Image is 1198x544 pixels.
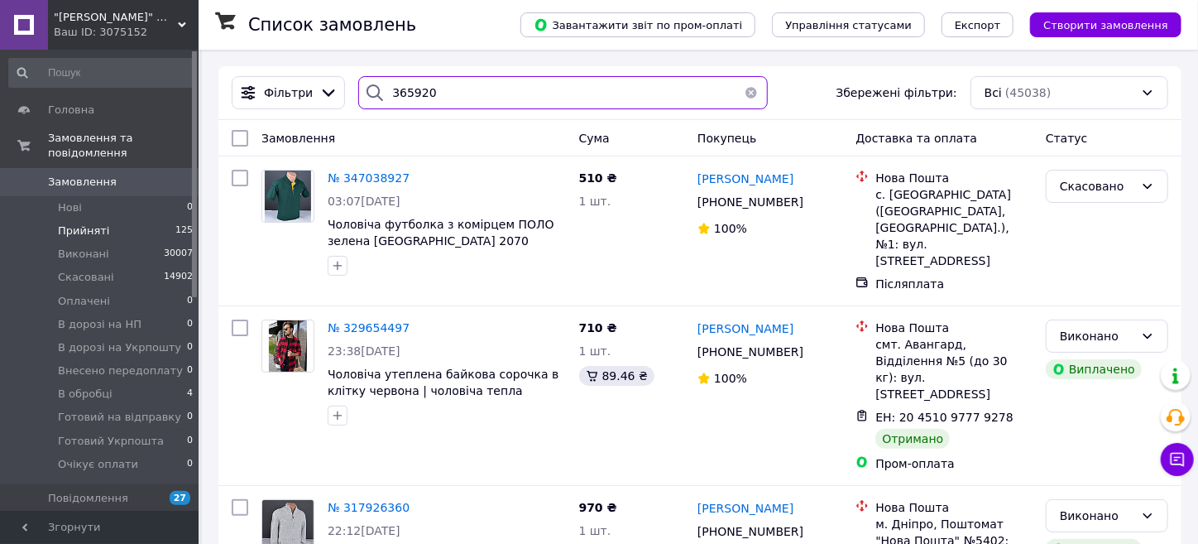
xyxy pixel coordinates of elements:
span: Повідомлення [48,491,128,506]
span: 1 шт. [579,195,611,208]
span: [PERSON_NAME] [697,322,793,335]
span: Готовий Укрпошта [58,434,164,449]
span: Фільтри [264,84,313,101]
span: Очікує оплати [58,457,138,472]
div: Нова Пошта [875,320,1033,336]
span: 125 [175,224,193,238]
a: [PERSON_NAME] [697,500,793,517]
span: В дорозі на НП [58,317,141,332]
span: Головна [48,103,94,118]
h1: Список замовлень [248,15,416,35]
span: 30007 [164,247,193,262]
span: Виконані [58,247,109,262]
span: Cума [579,132,610,145]
span: Створити замовлення [1043,19,1168,31]
span: Доставка та оплата [855,132,977,145]
span: Статус [1046,132,1088,145]
a: Створити замовлення [1014,17,1181,31]
span: 14902 [164,270,193,285]
button: Чат з покупцем [1161,443,1194,476]
span: Замовлення та повідомлення [48,131,199,161]
span: 4 [187,387,193,402]
a: [PERSON_NAME] [697,171,793,187]
button: Очистить [735,76,768,109]
div: Пром-оплата [875,455,1033,472]
span: [PERSON_NAME] [697,172,793,185]
span: 0 [187,410,193,425]
span: 0 [187,434,193,449]
span: 27 [170,491,190,505]
div: Виплачено [1046,359,1142,379]
span: "Mister Alex" — інтернет-магазин чоловічого одягу [54,10,178,25]
a: № 329654497 [328,321,410,335]
span: В дорозі на Укрпошту [58,340,181,355]
input: Пошук [8,58,194,88]
span: 03:07[DATE] [328,195,400,208]
span: Замовлення [48,175,117,190]
span: 100% [714,372,747,385]
span: 0 [187,340,193,355]
span: 1 шт. [579,344,611,358]
span: Готовий на відправку [58,410,181,425]
span: Оплачені [58,294,110,309]
span: Нові [58,200,82,215]
button: Завантажити звіт по пром-оплаті [520,12,755,37]
div: 89.46 ₴ [579,366,654,386]
a: Фото товару [261,320,314,373]
img: Фото товару [265,171,312,222]
span: [PERSON_NAME] [697,502,793,515]
a: Чоловіча утеплена байкова сорочка в клітку червона | чоловіча тепла кашемірова сорочка [GEOGRAPHI... [328,368,558,431]
div: Ваш ID: 3075152 [54,25,199,40]
span: Замовлення [261,132,335,145]
span: 22:12[DATE] [328,524,400,537]
span: Покупець [697,132,756,145]
div: Отримано [875,429,950,449]
span: [PHONE_NUMBER] [697,525,803,538]
span: Всі [985,84,1002,101]
a: Чоловіча футболка з комірцем ПОЛО зелена [GEOGRAPHIC_DATA] 2070 [328,218,554,248]
span: Завантажити звіт по пром-оплаті [534,17,742,32]
span: 0 [187,317,193,332]
span: Внесено передоплату [58,363,183,378]
div: смт. Авангард, Відділення №5 (до 30 кг): вул. [STREET_ADDRESS] [875,336,1033,402]
span: 1 шт. [579,524,611,537]
span: Управління статусами [785,19,912,31]
div: Виконано [1060,327,1134,345]
span: [PHONE_NUMBER] [697,345,803,359]
a: № 347038927 [328,171,410,185]
span: 710 ₴ [579,321,617,335]
img: Фото товару [269,320,308,372]
div: Виконано [1060,507,1134,525]
span: (45038) [1005,86,1051,99]
span: ЕН: 20 4510 9777 9278 [875,411,1014,424]
button: Створити замовлення [1030,12,1181,37]
div: с. [GEOGRAPHIC_DATA] ([GEOGRAPHIC_DATA], [GEOGRAPHIC_DATA].), №1: вул. [STREET_ADDRESS] [875,186,1033,269]
span: Збережені фільтри: [836,84,957,101]
span: 970 ₴ [579,501,617,514]
div: Скасовано [1060,177,1134,195]
span: 510 ₴ [579,171,617,185]
span: [PHONE_NUMBER] [697,195,803,209]
a: № 317926360 [328,501,410,514]
button: Управління статусами [772,12,925,37]
div: Нова Пошта [875,170,1033,186]
span: 23:38[DATE] [328,344,400,358]
span: 0 [187,200,193,215]
span: 0 [187,457,193,472]
div: Післяплата [875,276,1033,292]
a: [PERSON_NAME] [697,320,793,337]
span: Прийняті [58,224,109,238]
span: Експорт [955,19,1001,31]
span: Скасовані [58,270,114,285]
input: Пошук за номером замовлення, ПІБ покупця, номером телефону, Email, номером накладної [358,76,767,109]
a: Фото товару [261,170,314,223]
span: В обробці [58,387,113,402]
span: 0 [187,363,193,378]
span: 0 [187,294,193,309]
div: Нова Пошта [875,499,1033,516]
